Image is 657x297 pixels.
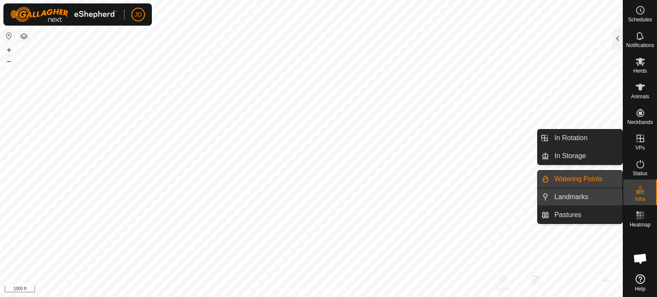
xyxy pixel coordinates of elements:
span: Schedules [628,17,652,22]
span: Heatmap [630,222,651,227]
span: Pastures [554,210,581,220]
span: Neckbands [627,120,653,125]
a: Pastures [549,206,622,223]
span: In Storage [554,151,586,161]
span: Status [633,171,647,176]
span: Watering Points [554,174,602,184]
li: Watering Points [538,171,622,188]
li: Landmarks [538,188,622,206]
span: Landmarks [554,192,588,202]
li: In Storage [538,147,622,165]
a: Privacy Policy [278,286,310,294]
a: In Storage [549,147,622,165]
span: Animals [631,94,649,99]
a: Watering Points [549,171,622,188]
li: Pastures [538,206,622,223]
span: In Rotation [554,133,587,143]
a: Landmarks [549,188,622,206]
span: Infra [635,197,645,202]
span: VPs [635,145,645,150]
span: Help [635,286,645,291]
img: Gallagher Logo [10,7,117,22]
button: + [4,45,14,55]
div: Open chat [627,246,653,271]
a: Contact Us [320,286,345,294]
span: JD [134,10,142,19]
li: In Rotation [538,129,622,147]
button: Reset Map [4,31,14,41]
a: In Rotation [549,129,622,147]
button: Map Layers [19,31,29,41]
span: Notifications [626,43,654,48]
button: – [4,56,14,66]
span: Herds [633,68,647,74]
a: Help [623,271,657,295]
